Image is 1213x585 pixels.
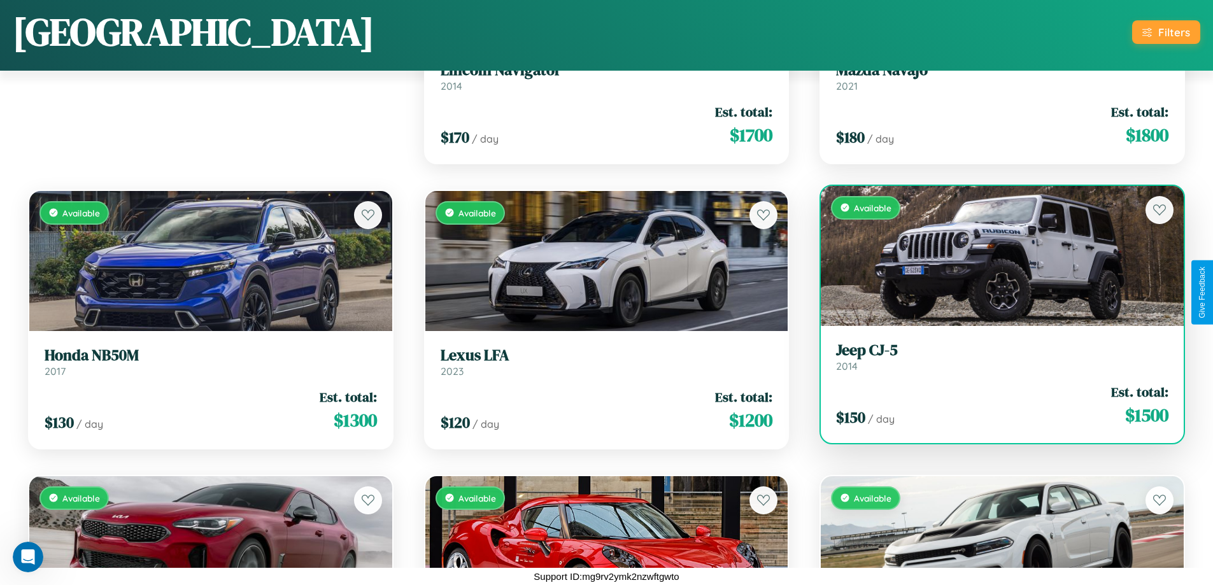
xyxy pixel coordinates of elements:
span: Est. total: [1111,383,1168,401]
span: $ 150 [836,407,865,428]
span: 2017 [45,365,66,377]
span: / day [868,412,895,425]
span: 2021 [836,80,858,92]
span: $ 1300 [334,407,377,433]
span: 2014 [441,80,462,92]
span: $ 170 [441,127,469,148]
span: Available [62,493,100,504]
a: Lincoln Navigator2014 [441,61,773,92]
span: 2023 [441,365,464,377]
span: $ 130 [45,412,74,433]
span: $ 120 [441,412,470,433]
span: / day [472,418,499,430]
span: $ 180 [836,127,865,148]
a: Jeep CJ-52014 [836,341,1168,372]
span: Est. total: [320,388,377,406]
button: Filters [1132,20,1200,44]
span: $ 1800 [1126,122,1168,148]
h3: Lincoln Navigator [441,61,773,80]
h1: [GEOGRAPHIC_DATA] [13,6,374,58]
span: Est. total: [1111,102,1168,121]
span: / day [867,132,894,145]
span: Est. total: [715,102,772,121]
a: Honda NB50M2017 [45,346,377,377]
span: Available [854,493,891,504]
span: Available [854,202,891,213]
span: $ 1500 [1125,402,1168,428]
h3: Mazda Navajo [836,61,1168,80]
span: Est. total: [715,388,772,406]
a: Lexus LFA2023 [441,346,773,377]
iframe: Intercom live chat [13,542,43,572]
a: Mazda Navajo2021 [836,61,1168,92]
h3: Honda NB50M [45,346,377,365]
span: / day [472,132,499,145]
span: / day [76,418,103,430]
span: Available [458,208,496,218]
span: Available [62,208,100,218]
p: Support ID: mg9rv2ymk2nzwftgwto [534,568,679,585]
span: $ 1700 [730,122,772,148]
div: Give Feedback [1198,267,1207,318]
h3: Jeep CJ-5 [836,341,1168,360]
span: $ 1200 [729,407,772,433]
h3: Lexus LFA [441,346,773,365]
span: 2014 [836,360,858,372]
span: Available [458,493,496,504]
div: Filters [1158,25,1190,39]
